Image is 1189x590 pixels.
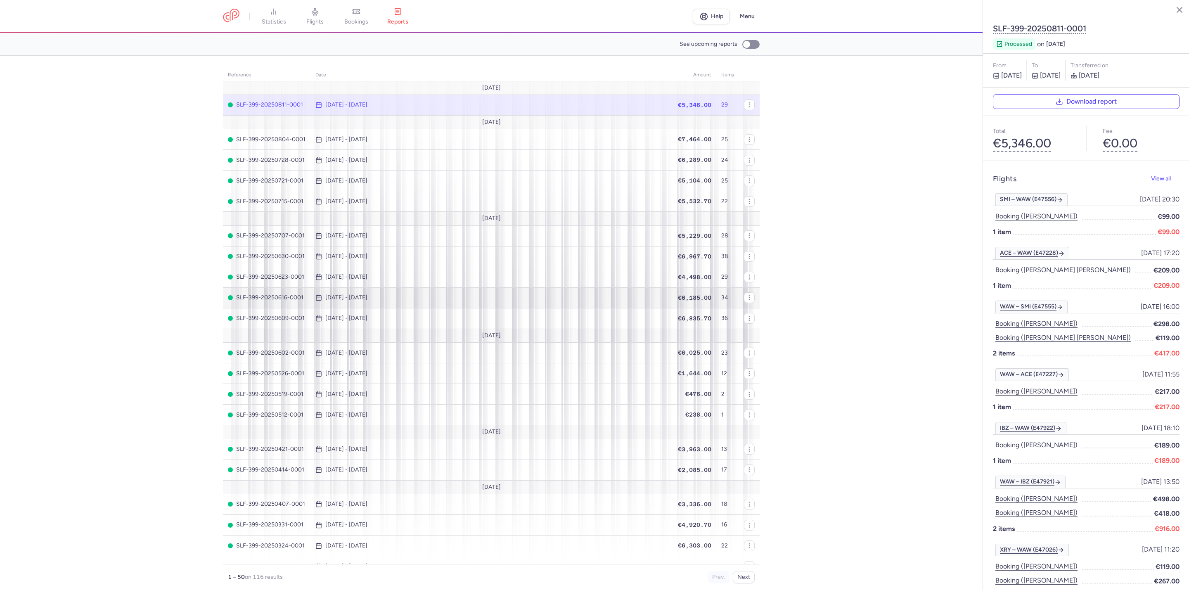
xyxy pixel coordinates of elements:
[1032,60,1061,71] p: to
[678,349,711,356] span: €6,025.00
[678,563,711,569] span: €4,805.00
[678,542,711,549] span: €6,303.00
[344,18,368,26] span: bookings
[228,157,306,163] span: SLF-399-20250728-0001
[1154,440,1180,450] span: €189.00
[993,24,1086,33] button: SLF-399-20250811-0001
[228,198,306,205] span: SLF-399-20250715-0001
[993,38,1065,50] div: on
[993,94,1180,109] button: Download report
[993,402,1180,412] p: 1 item
[993,348,1180,358] p: 2 items
[733,571,755,583] button: Next
[993,280,1180,291] p: 1 item
[716,308,739,329] td: 36
[993,493,1080,504] button: Booking ([PERSON_NAME])
[993,561,1080,572] button: Booking ([PERSON_NAME])
[482,332,501,339] span: [DATE]
[482,215,501,222] span: [DATE]
[678,253,711,260] span: €6,967.70
[228,294,306,301] span: SLF-399-20250616-0001
[678,136,711,142] span: €7,464.00
[228,178,306,184] span: SLF-399-20250721-0001
[678,467,711,473] span: €2,085.00
[993,386,1080,397] button: Booking ([PERSON_NAME])
[387,18,408,26] span: reports
[995,422,1066,434] a: IBZ – WAW (E47922)
[1103,136,1137,151] button: €0.00
[325,232,367,239] time: [DATE] - [DATE]
[1156,562,1180,572] span: €119.00
[993,332,1133,343] button: Booking ([PERSON_NAME] [PERSON_NAME])
[325,253,367,260] time: [DATE] - [DATE]
[993,440,1080,450] button: Booking ([PERSON_NAME])
[993,227,1180,237] p: 1 item
[716,536,739,556] td: 22
[1154,508,1180,519] span: €418.00
[325,521,367,528] time: [DATE] - [DATE]
[325,198,367,205] time: [DATE] - [DATE]
[482,429,501,435] span: [DATE]
[262,18,286,26] span: statistics
[995,247,1069,259] a: ACE – WAW (E47228)
[1155,402,1180,412] span: €217.00
[711,13,723,19] span: Help
[1158,227,1180,237] span: €99.00
[1071,60,1180,71] div: Transferred on
[993,318,1080,329] button: Booking ([PERSON_NAME])
[228,350,306,356] span: SLF-399-20250602-0001
[306,18,324,26] span: flights
[1155,386,1180,397] span: €217.00
[1153,319,1180,329] span: €298.00
[1071,71,1180,81] p: [DATE]
[678,177,711,184] span: €5,104.00
[716,343,739,363] td: 23
[228,573,245,581] strong: 1 – 50
[716,150,739,171] td: 24
[993,265,1133,275] button: Booking ([PERSON_NAME] [PERSON_NAME])
[708,571,730,583] button: Prev.
[228,543,306,549] span: SLF-399-20250324-0001
[993,455,1180,466] p: 1 item
[310,69,673,81] th: date
[716,129,739,150] td: 25
[1032,71,1061,81] p: [DATE]
[1154,348,1180,358] span: €417.00
[1158,211,1180,222] span: €99.00
[993,71,1022,81] p: [DATE]
[1156,333,1180,343] span: €119.00
[716,494,739,514] td: 18
[685,391,711,397] span: €476.00
[228,467,306,473] span: SLF-399-20250414-0001
[228,253,306,260] span: SLF-399-20250630-0001
[228,274,306,280] span: SLF-399-20250623-0001
[716,439,739,460] td: 13
[716,384,739,405] td: 2
[325,412,367,418] time: [DATE] - [DATE]
[1142,171,1180,187] button: View all
[1142,424,1180,432] span: [DATE] 18:10
[716,246,739,267] td: 38
[228,501,306,507] span: SLF-399-20250407-0001
[1151,175,1171,182] span: View all
[482,119,501,126] span: [DATE]
[228,102,306,108] span: SLF-399-20250811-0001
[228,370,306,377] span: SLF-399-20250526-0001
[325,563,367,570] time: [DATE] - [DATE]
[678,232,711,239] span: €5,229.00
[993,211,1080,222] button: Booking ([PERSON_NAME])
[685,411,711,418] span: €238.00
[678,198,711,204] span: €5,532.70
[678,294,711,301] span: €6,185.00
[228,521,306,528] span: SLF-399-20250331-0001
[1141,303,1180,310] span: [DATE] 16:00
[1154,576,1180,586] span: €267.00
[325,102,367,108] time: [DATE] - [DATE]
[678,156,711,163] span: €6,289.00
[673,69,716,81] th: amount
[993,126,1070,136] p: Total
[1103,126,1180,136] p: Fee
[1155,524,1180,534] span: €916.00
[325,446,367,453] time: [DATE] - [DATE]
[228,412,306,418] span: SLF-399-20250512-0001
